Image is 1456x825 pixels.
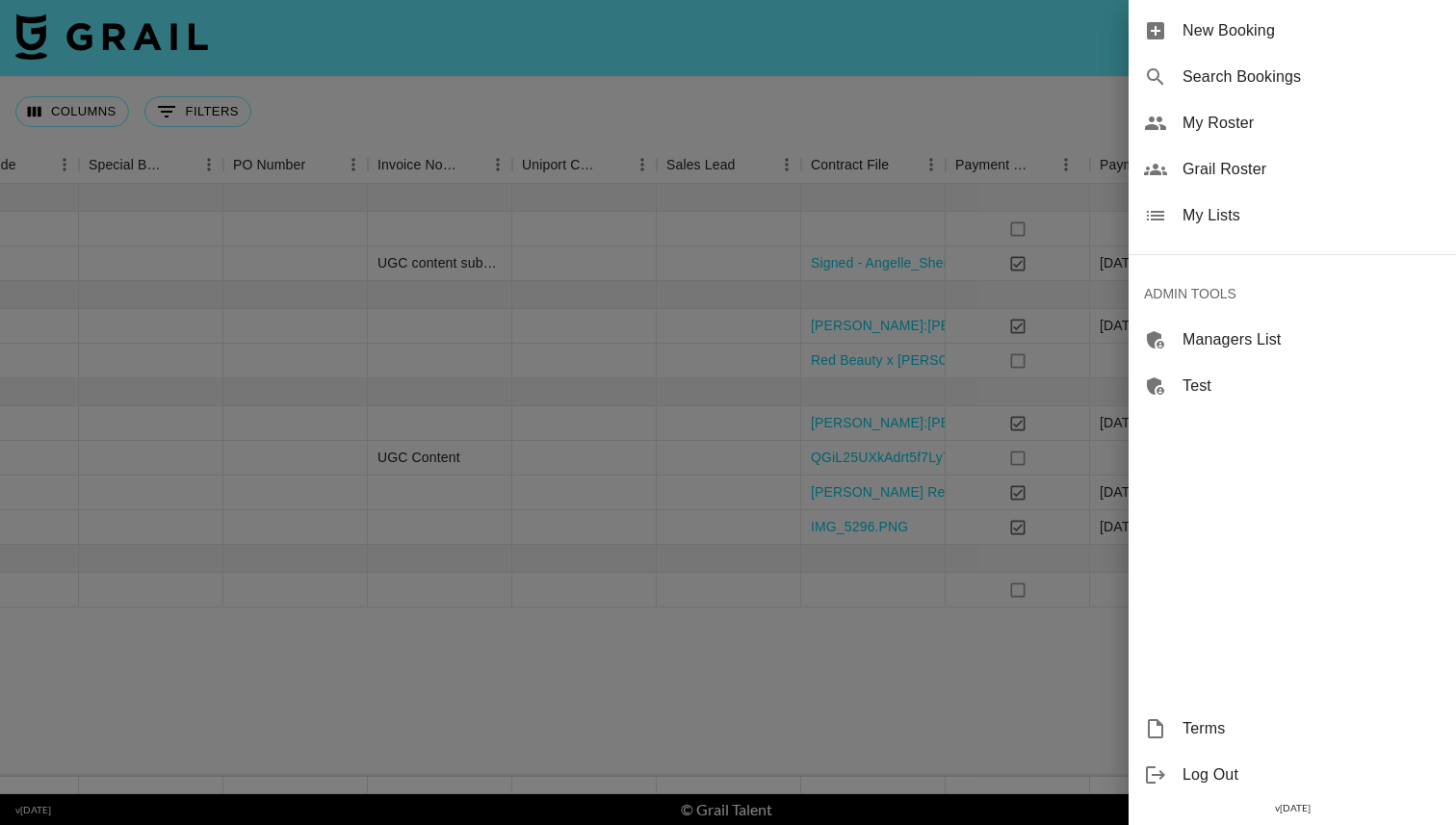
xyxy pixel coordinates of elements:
[1183,112,1441,135] span: My Roster
[1183,717,1441,740] span: Terms
[1183,328,1441,351] span: Managers List
[1183,374,1441,398] span: Test
[1129,363,1456,409] div: Test
[1129,8,1456,54] div: New Booking
[1183,65,1441,89] span: Search Bookings
[1129,100,1456,146] div: My Roster
[1129,798,1456,818] div: v [DATE]
[1183,19,1441,42] span: New Booking
[1129,752,1456,798] div: Log Out
[1129,193,1456,239] div: My Lists
[1183,158,1441,181] span: Grail Roster
[1129,146,1456,193] div: Grail Roster
[1129,54,1456,100] div: Search Bookings
[1129,317,1456,363] div: Managers List
[1129,706,1456,752] div: Terms
[1183,204,1441,227] span: My Lists
[1183,763,1441,786] span: Log Out
[1129,271,1456,317] div: ADMIN TOOLS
